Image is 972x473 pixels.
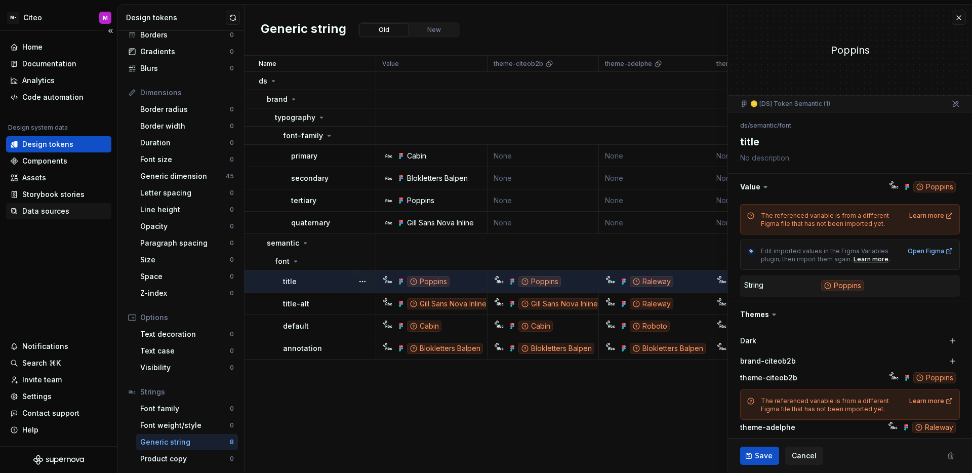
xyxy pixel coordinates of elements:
[740,356,796,366] label: brand-citeob2b
[630,298,673,309] div: Raleway
[140,47,230,57] div: Gradients
[359,23,409,36] button: Old
[275,256,290,266] p: font
[6,422,111,438] button: Help
[230,330,234,338] div: 0
[407,276,450,287] div: Poppins
[283,343,322,353] p: annotation
[710,189,822,212] td: None
[140,454,230,464] div: Product copy
[888,255,890,263] span: .
[126,13,226,23] div: Design tokens
[140,329,230,339] div: Text decoration
[291,173,329,183] p: secondary
[22,59,76,69] div: Documentation
[630,321,670,332] div: Roboto
[22,408,79,418] div: Contact support
[140,437,230,447] div: Generic string
[710,167,822,189] td: None
[140,171,226,181] div: Generic dimension
[407,151,426,161] div: Cabin
[909,212,953,220] a: Learn more
[140,138,230,148] div: Duration
[6,72,111,89] a: Analytics
[140,188,230,198] div: Letter spacing
[22,206,69,216] div: Data sources
[283,131,323,141] p: font-family
[230,105,234,113] div: 0
[6,338,111,354] button: Notifications
[6,170,111,186] a: Assets
[230,48,234,56] div: 0
[2,7,115,28] button: M-CiteoM
[740,336,756,346] label: Dark
[230,139,234,147] div: 0
[103,24,117,38] button: Collapse sidebar
[518,276,561,287] div: Poppins
[136,285,238,301] a: Z-index0
[136,202,238,218] a: Line height0
[291,218,330,228] p: quaternary
[738,133,958,151] textarea: title
[140,312,234,323] div: Options
[22,75,55,86] div: Analytics
[140,387,234,397] div: Strings
[22,173,46,183] div: Assets
[908,247,953,255] a: Open Figma
[140,121,230,131] div: Border width
[140,420,230,430] div: Font weight/style
[230,122,234,130] div: 0
[230,222,234,230] div: 0
[777,122,779,129] li: /
[230,364,234,372] div: 0
[8,124,68,132] div: Design system data
[6,136,111,152] a: Design tokens
[140,346,230,356] div: Text case
[136,118,238,134] a: Border width0
[22,391,52,402] div: Settings
[6,186,111,203] a: Storybook stories
[226,172,234,180] div: 45
[6,388,111,405] a: Settings
[136,252,238,268] a: Size0
[407,195,434,206] div: Poppins
[230,272,234,281] div: 0
[518,321,553,332] div: Cabin
[605,60,652,68] p: theme-adelphe
[6,153,111,169] a: Components
[599,212,710,234] td: None
[140,255,230,265] div: Size
[407,173,468,183] div: Blokletters Balpen
[261,21,346,39] h2: Generic string
[259,76,267,86] p: ds
[22,42,43,52] div: Home
[792,451,817,461] span: Cancel
[854,255,888,263] a: Learn more
[103,14,108,22] div: M
[6,39,111,55] a: Home
[740,422,795,432] label: theme-adelphe
[909,397,953,405] a: Learn more
[716,60,765,68] p: theme-citeob2c
[136,101,238,117] a: Border radius0
[140,288,230,298] div: Z-index
[230,405,234,413] div: 0
[710,212,822,234] td: None
[136,168,238,184] a: Generic dimension45
[140,63,230,73] div: Blurs
[140,238,230,248] div: Paragraph spacing
[267,94,288,104] p: brand
[750,122,777,129] li: semantic
[140,404,230,414] div: Font family
[6,405,111,421] button: Contact support
[22,189,85,200] div: Storybook stories
[291,151,317,161] p: primary
[230,438,234,446] div: 8
[124,60,238,76] a: Blurs0
[740,373,797,383] label: theme-citeob2b
[518,343,594,354] div: Blokletters Balpen
[761,212,903,228] div: The referenced variable is from a different Figma file that has not been imported yet.
[518,298,600,309] div: Gill Sans Nova Inline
